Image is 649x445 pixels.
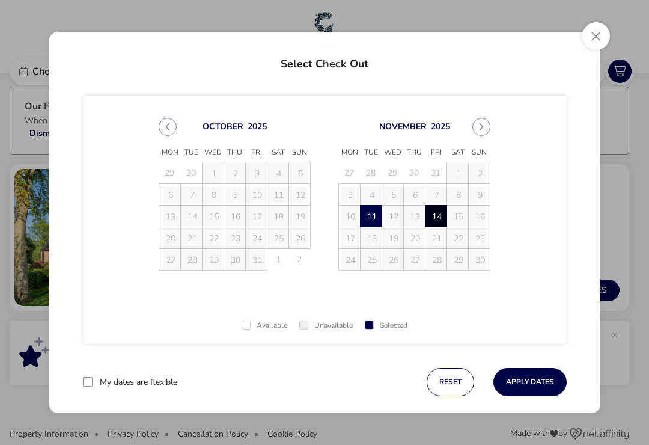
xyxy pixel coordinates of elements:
[404,144,425,162] span: Thu
[339,144,361,162] span: Mon
[447,162,469,184] td: 1
[224,206,246,227] td: 16
[361,162,382,184] td: 28
[339,162,361,184] td: 27
[224,144,246,162] span: Thu
[246,162,267,184] td: 3
[447,206,469,227] td: 15
[447,227,469,249] td: 22
[248,121,267,132] button: Choose Year
[289,144,311,162] span: Sun
[425,144,447,162] span: Fri
[289,249,311,271] td: 2
[425,249,447,271] td: 28
[159,206,181,227] td: 13
[365,322,407,330] div: Selected
[203,249,224,271] td: 29
[181,249,203,271] td: 28
[224,249,246,271] td: 30
[181,206,203,227] td: 14
[267,162,289,184] td: 4
[404,227,425,249] td: 20
[159,227,181,249] td: 20
[148,103,501,285] div: Choose Date
[203,184,224,206] td: 8
[267,184,289,206] td: 11
[472,118,490,136] button: Next Month
[246,227,267,249] td: 24
[246,144,267,162] span: Fri
[181,184,203,206] td: 7
[224,162,246,184] td: 2
[224,227,246,249] td: 23
[382,249,404,271] td: 26
[404,249,425,271] td: 27
[159,184,181,206] td: 6
[339,206,361,227] td: 10
[404,162,425,184] td: 30
[382,162,404,184] td: 29
[469,144,490,162] span: Sun
[425,227,447,249] td: 21
[404,184,425,206] td: 6
[469,206,490,227] td: 16
[246,206,267,227] td: 17
[447,249,469,271] td: 29
[382,184,404,206] td: 5
[339,249,361,271] td: 24
[267,206,289,227] td: 18
[159,118,177,136] button: Previous Month
[203,162,224,184] td: 1
[447,144,469,162] span: Sat
[203,227,224,249] td: 22
[159,144,181,162] span: Mon
[267,227,289,249] td: 25
[382,144,404,162] span: Wed
[339,227,361,249] td: 17
[289,184,311,206] td: 12
[246,184,267,206] td: 10
[203,144,224,162] span: Wed
[469,184,490,206] td: 9
[431,121,450,132] button: Choose Year
[339,184,361,206] td: 3
[425,206,447,227] td: 14
[59,44,591,79] h2: Select Check Out
[469,249,490,271] td: 30
[469,227,490,249] td: 23
[203,206,224,227] td: 15
[382,206,404,227] td: 12
[181,227,203,249] td: 21
[100,378,177,387] label: My dates are flexible
[289,227,311,249] td: 26
[425,162,447,184] td: 31
[181,162,203,184] td: 30
[361,206,382,227] td: 11
[427,368,474,396] button: reset
[159,162,181,184] td: 29
[289,206,311,227] td: 19
[447,184,469,206] td: 8
[246,249,267,271] td: 31
[289,162,311,184] td: 5
[382,227,404,249] td: 19
[267,249,289,271] td: 1
[203,121,243,132] button: Choose Month
[159,249,181,271] td: 27
[361,184,382,206] td: 4
[582,22,610,50] button: Close
[425,184,447,206] td: 7
[361,144,382,162] span: Tue
[493,368,567,396] button: Apply Dates
[361,227,382,249] td: 18
[379,121,427,132] button: Choose Month
[469,162,490,184] td: 2
[361,249,382,271] td: 25
[224,184,246,206] td: 9
[181,144,203,162] span: Tue
[267,144,289,162] span: Sat
[404,206,425,227] td: 13
[299,322,353,330] div: Unavailable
